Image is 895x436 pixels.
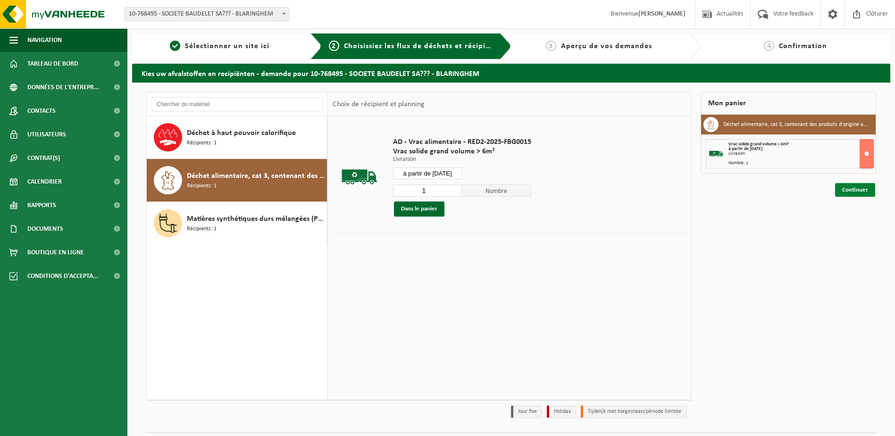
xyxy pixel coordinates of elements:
[187,225,217,234] span: Récipients: 1
[27,146,60,170] span: Contrat(s)
[147,116,327,159] button: Déchet à haut pouvoir calorifique Récipients: 1
[27,123,66,146] span: Utilisateurs
[27,170,62,193] span: Calendrier
[393,156,531,163] p: Livraison
[27,99,56,123] span: Contacts
[779,42,827,50] span: Confirmation
[546,41,556,51] span: 3
[137,41,303,52] a: 1Sélectionner un site ici
[393,168,462,179] input: Sélectionnez date
[328,92,429,116] div: Choix de récipient et planning
[187,127,296,139] span: Déchet à haut pouvoir calorifique
[728,161,873,166] div: Nombre: 1
[701,92,876,115] div: Mon panier
[728,151,873,156] div: Livraison
[462,184,531,197] span: Nombre
[147,202,327,244] button: Matières synthétiques durs mélangées (PE et PP), recyclables (industriel) Récipients: 1
[27,241,84,264] span: Boutique en ligne
[187,139,217,148] span: Récipients: 1
[344,42,501,50] span: Choisissiez les flux de déchets et récipients
[187,170,325,182] span: Déchet alimentaire, cat 3, contenant des produits d'origine animale, emballage synthétique
[638,10,686,17] strong: [PERSON_NAME]
[170,41,180,51] span: 1
[27,217,63,241] span: Documents
[511,405,542,418] li: Jour fixe
[187,182,217,191] span: Récipients: 1
[547,405,576,418] li: Holiday
[27,264,99,288] span: Conditions d'accepta...
[393,137,531,147] span: AD - Vrac alimentaire - RED2-2025-FBG0015
[132,64,890,82] h2: Kies uw afvalstoffen en recipiënten - demande pour 10-768495 - SOCIETE BAUDELET SA??? - BLARINGHEM
[27,28,62,52] span: Navigation
[151,97,323,111] input: Chercher du matériel
[125,7,289,21] span: 10-768495 - SOCIETE BAUDELET SA??? - BLARINGHEM
[394,201,444,217] button: Dans le panier
[581,405,686,418] li: Tijdelijk niet toegestaan/période limitée
[27,75,100,99] span: Données de l'entrepr...
[764,41,774,51] span: 4
[187,213,325,225] span: Matières synthétiques durs mélangées (PE et PP), recyclables (industriel)
[27,193,56,217] span: Rapports
[561,42,652,50] span: Aperçu de vos demandes
[728,146,762,151] strong: à partir de [DATE]
[125,8,289,21] span: 10-768495 - SOCIETE BAUDELET SA??? - BLARINGHEM
[27,52,78,75] span: Tableau de bord
[835,183,875,197] a: Continuer
[185,42,269,50] span: Sélectionner un site ici
[728,142,788,147] span: Vrac solide grand volume > 6m³
[393,147,531,156] span: Vrac solide grand volume > 6m³
[329,41,339,51] span: 2
[723,117,869,132] h3: Déchet alimentaire, cat 3, contenant des produits d'origine animale, emballage synthétique
[147,159,327,202] button: Déchet alimentaire, cat 3, contenant des produits d'origine animale, emballage synthétique Récipi...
